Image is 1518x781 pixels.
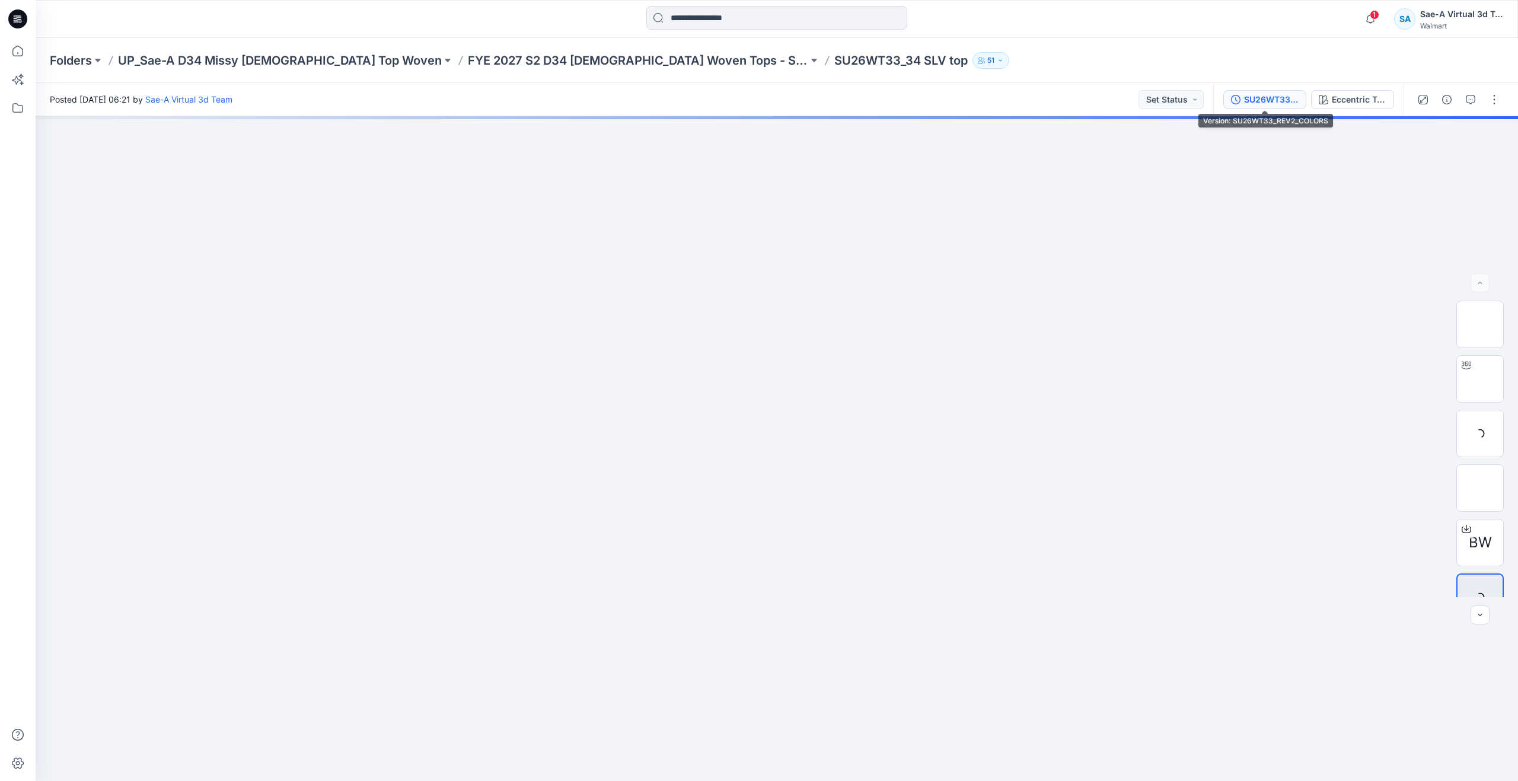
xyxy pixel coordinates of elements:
button: SU26WT33_REV2_COLORS [1223,90,1306,109]
div: SU26WT33_REV2_COLORS [1244,93,1299,106]
span: BW [1469,532,1492,553]
span: 1 [1370,10,1379,20]
button: Details [1437,90,1456,109]
div: SA [1394,8,1415,30]
button: 51 [972,52,1009,69]
div: Eccentric Tropical_DARK NAVY [1332,93,1386,106]
button: Eccentric Tropical_DARK NAVY [1311,90,1394,109]
a: UP_Sae-A D34 Missy [DEMOGRAPHIC_DATA] Top Woven [118,52,442,69]
p: 51 [987,54,994,67]
span: Posted [DATE] 06:21 by [50,93,232,106]
a: FYE 2027 S2 D34 [DEMOGRAPHIC_DATA] Woven Tops - Sae-A [468,52,808,69]
p: SU26WT33_34 SLV top [834,52,968,69]
a: Folders [50,52,92,69]
div: Walmart [1420,21,1503,30]
div: Sae-A Virtual 3d Team [1420,7,1503,21]
a: Sae-A Virtual 3d Team [145,94,232,104]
